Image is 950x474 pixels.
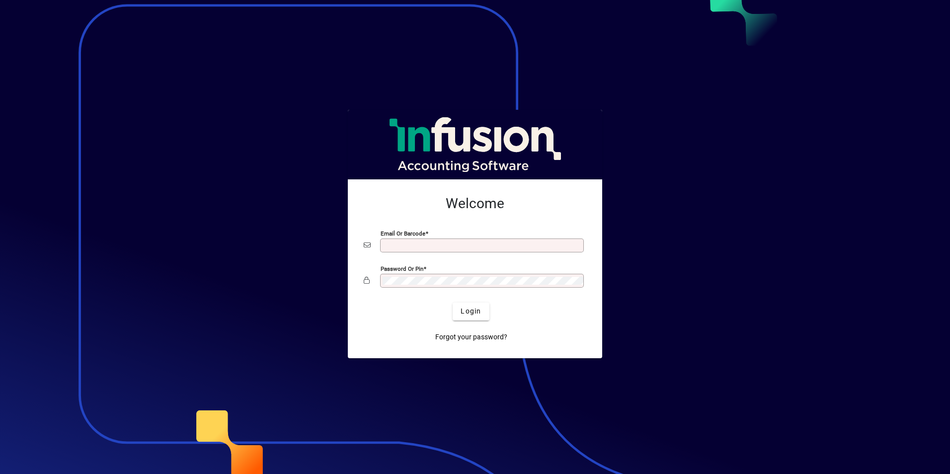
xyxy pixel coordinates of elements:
span: Forgot your password? [435,332,507,342]
h2: Welcome [364,195,586,212]
mat-label: Password or Pin [381,265,423,272]
a: Forgot your password? [431,328,511,346]
button: Login [453,303,489,320]
span: Login [461,306,481,316]
mat-label: Email or Barcode [381,230,425,237]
